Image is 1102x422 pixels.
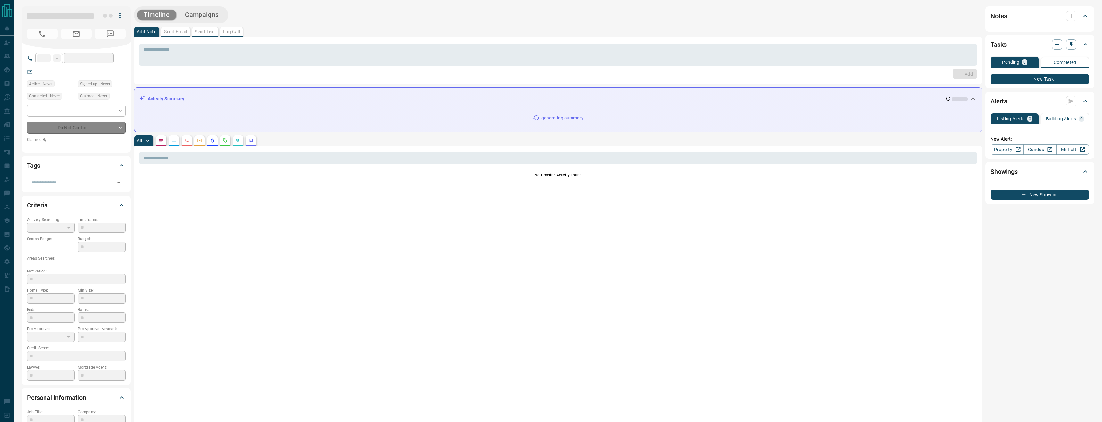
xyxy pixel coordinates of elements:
[248,138,253,143] svg: Agent Actions
[991,39,1007,50] h2: Tasks
[29,93,60,99] span: Contacted - Never
[29,81,53,87] span: Active - Never
[210,138,215,143] svg: Listing Alerts
[223,138,228,143] svg: Requests
[114,178,123,187] button: Open
[27,242,75,252] p: -- - --
[991,164,1089,179] div: Showings
[27,29,58,39] span: No Number
[137,10,176,20] button: Timeline
[78,288,126,293] p: Min Size:
[991,8,1089,24] div: Notes
[139,172,977,178] p: No Timeline Activity Found
[78,236,126,242] p: Budget:
[137,29,156,34] p: Add Note
[27,288,75,293] p: Home Type:
[171,138,177,143] svg: Lead Browsing Activity
[27,390,126,405] div: Personal Information
[1080,117,1083,121] p: 0
[78,364,126,370] p: Mortgage Agent:
[1046,117,1076,121] p: Building Alerts
[991,96,1007,106] h2: Alerts
[27,307,75,312] p: Beds:
[179,10,225,20] button: Campaigns
[27,122,126,134] div: Do Not Contact
[1029,117,1031,121] p: 0
[78,326,126,332] p: Pre-Approval Amount:
[991,37,1089,52] div: Tasks
[991,74,1089,84] button: New Task
[27,326,75,332] p: Pre-Approved:
[1023,144,1056,155] a: Condos
[1054,60,1076,65] p: Completed
[148,95,184,102] p: Activity Summary
[27,236,75,242] p: Search Range:
[27,160,40,171] h2: Tags
[27,268,126,274] p: Motivation:
[991,136,1089,142] p: New Alert:
[991,11,1007,21] h2: Notes
[80,81,110,87] span: Signed up - Never
[184,138,189,143] svg: Calls
[1056,144,1089,155] a: Mr.Loft
[27,256,126,261] p: Areas Searched:
[78,409,126,415] p: Company:
[991,190,1089,200] button: New Showing
[78,307,126,312] p: Baths:
[80,93,107,99] span: Claimed - Never
[1002,60,1019,64] p: Pending
[27,345,126,351] p: Credit Score:
[95,29,126,39] span: No Number
[27,198,126,213] div: Criteria
[78,217,126,223] p: Timeframe:
[197,138,202,143] svg: Emails
[37,69,40,74] a: --
[61,29,92,39] span: No Email
[137,138,142,143] p: All
[1023,60,1026,64] p: 0
[27,393,86,403] h2: Personal Information
[991,93,1089,109] div: Alerts
[27,409,75,415] p: Job Title:
[235,138,241,143] svg: Opportunities
[997,117,1025,121] p: Listing Alerts
[541,115,583,121] p: generating summary
[27,217,75,223] p: Actively Searching:
[159,138,164,143] svg: Notes
[27,137,126,142] p: Claimed By:
[991,144,1024,155] a: Property
[991,166,1018,177] h2: Showings
[139,93,977,105] div: Activity Summary
[27,364,75,370] p: Lawyer:
[27,200,48,210] h2: Criteria
[27,158,126,173] div: Tags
